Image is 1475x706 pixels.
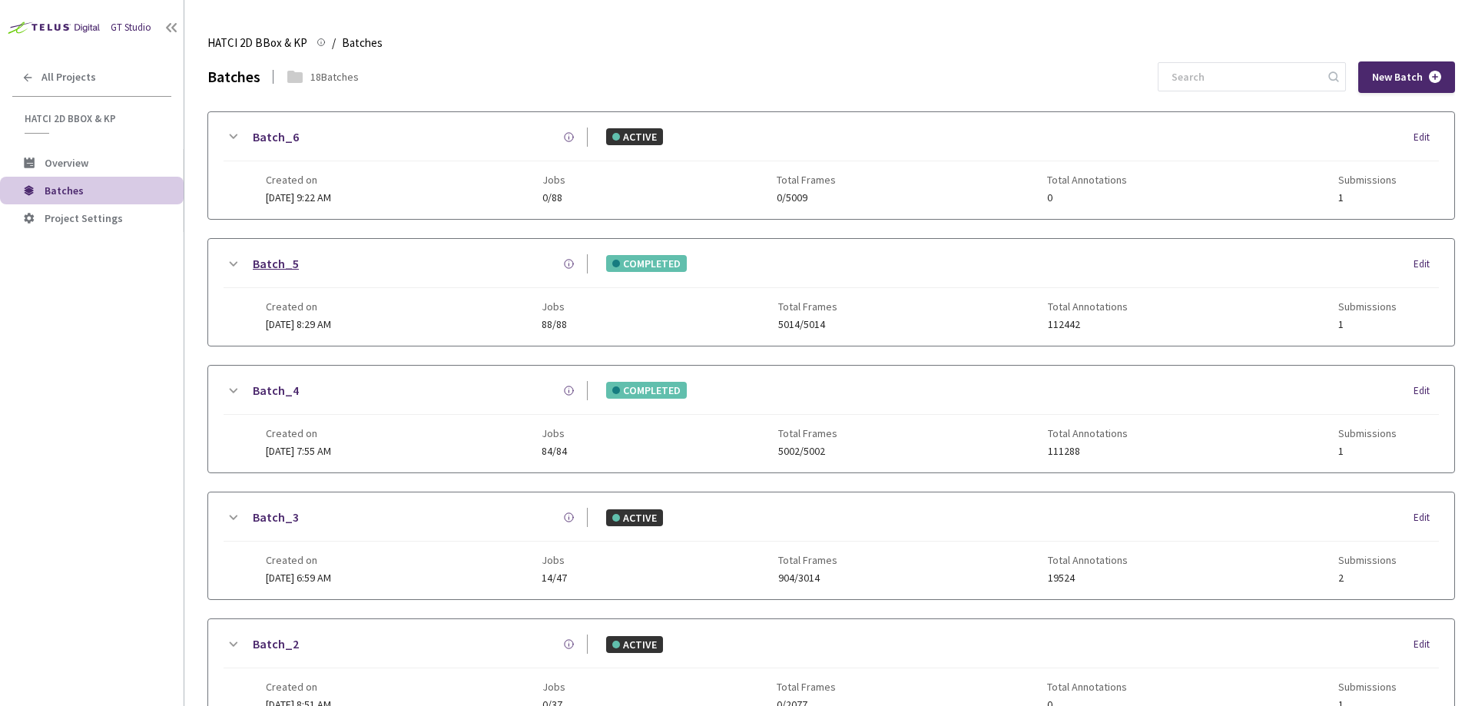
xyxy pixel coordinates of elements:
span: Created on [266,174,331,186]
span: Total Annotations [1047,681,1127,693]
div: ACTIVE [606,509,663,526]
div: Batch_4COMPLETEDEditCreated on[DATE] 7:55 AMJobs84/84Total Frames5002/5002Total Annotations111288... [208,366,1454,472]
span: 88/88 [542,319,567,330]
span: Jobs [542,427,567,439]
div: COMPLETED [606,382,687,399]
span: Jobs [542,681,565,693]
span: [DATE] 7:55 AM [266,444,331,458]
div: Edit [1414,637,1439,652]
div: COMPLETED [606,255,687,272]
span: HATCI 2D BBox & KP [25,112,162,125]
span: 0/5009 [777,192,836,204]
span: Jobs [542,174,565,186]
span: Total Annotations [1048,300,1128,313]
div: Batch_5COMPLETEDEditCreated on[DATE] 8:29 AMJobs88/88Total Frames5014/5014Total Annotations112442... [208,239,1454,346]
span: 0 [1047,192,1127,204]
span: Submissions [1338,427,1397,439]
span: New Batch [1372,71,1423,84]
span: 5002/5002 [778,446,837,457]
span: 1 [1338,319,1397,330]
div: Edit [1414,510,1439,525]
span: All Projects [41,71,96,84]
span: 5014/5014 [778,319,837,330]
span: Submissions [1338,554,1397,566]
div: Edit [1414,383,1439,399]
span: Total Frames [778,554,837,566]
span: 2 [1338,572,1397,584]
span: [DATE] 8:29 AM [266,317,331,331]
li: / [332,34,336,52]
span: Created on [266,300,331,313]
span: Overview [45,156,88,170]
a: Batch_5 [253,254,299,273]
span: Project Settings [45,211,123,225]
div: Edit [1414,257,1439,272]
span: Total Annotations [1048,427,1128,439]
div: 18 Batches [310,69,359,85]
span: 112442 [1048,319,1128,330]
span: Created on [266,554,331,566]
span: Total Frames [777,174,836,186]
span: 19524 [1048,572,1128,584]
span: Total Annotations [1048,554,1128,566]
span: Total Frames [777,681,836,693]
span: 0/88 [542,192,565,204]
a: Batch_4 [253,381,299,400]
div: GT Studio [111,21,151,35]
div: Edit [1414,130,1439,145]
span: 1 [1338,446,1397,457]
div: Batch_3ACTIVEEditCreated on[DATE] 6:59 AMJobs14/47Total Frames904/3014Total Annotations19524Submi... [208,492,1454,599]
span: Total Frames [778,300,837,313]
span: 111288 [1048,446,1128,457]
span: Total Annotations [1047,174,1127,186]
div: ACTIVE [606,636,663,653]
span: [DATE] 9:22 AM [266,191,331,204]
span: Submissions [1338,681,1397,693]
a: Batch_6 [253,128,299,147]
span: Jobs [542,300,567,313]
a: Batch_2 [253,635,299,654]
div: Batches [207,66,260,88]
span: Batches [45,184,84,197]
span: 84/84 [542,446,567,457]
span: Submissions [1338,300,1397,313]
span: Created on [266,681,331,693]
span: Jobs [542,554,567,566]
span: 904/3014 [778,572,837,584]
span: Created on [266,427,331,439]
span: Submissions [1338,174,1397,186]
div: ACTIVE [606,128,663,145]
div: Batch_6ACTIVEEditCreated on[DATE] 9:22 AMJobs0/88Total Frames0/5009Total Annotations0Submissions1 [208,112,1454,219]
span: Batches [342,34,383,52]
span: 14/47 [542,572,567,584]
span: [DATE] 6:59 AM [266,571,331,585]
span: HATCI 2D BBox & KP [207,34,307,52]
span: 1 [1338,192,1397,204]
input: Search [1162,63,1326,91]
a: Batch_3 [253,508,299,527]
span: Total Frames [778,427,837,439]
